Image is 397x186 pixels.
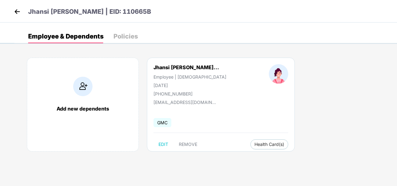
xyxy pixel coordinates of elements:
div: [DATE] [153,83,226,88]
div: Add new dependents [33,106,132,112]
div: [EMAIL_ADDRESS][DOMAIN_NAME] [153,100,216,105]
img: addIcon [73,77,93,96]
div: Employee | [DEMOGRAPHIC_DATA] [153,74,226,80]
span: Health Card(s) [254,143,284,146]
p: Jhansi [PERSON_NAME] | EID: 110665B [28,7,151,17]
span: REMOVE [179,142,197,147]
div: [PHONE_NUMBER] [153,91,226,96]
span: GMC [153,118,171,127]
img: profileImage [269,64,288,84]
div: Employee & Dependents [28,33,103,39]
button: Health Card(s) [250,139,288,149]
button: REMOVE [174,139,202,149]
div: Policies [113,33,138,39]
div: Jhansi [PERSON_NAME]... [153,64,219,70]
span: EDIT [158,142,168,147]
img: back [13,7,22,16]
button: EDIT [153,139,173,149]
